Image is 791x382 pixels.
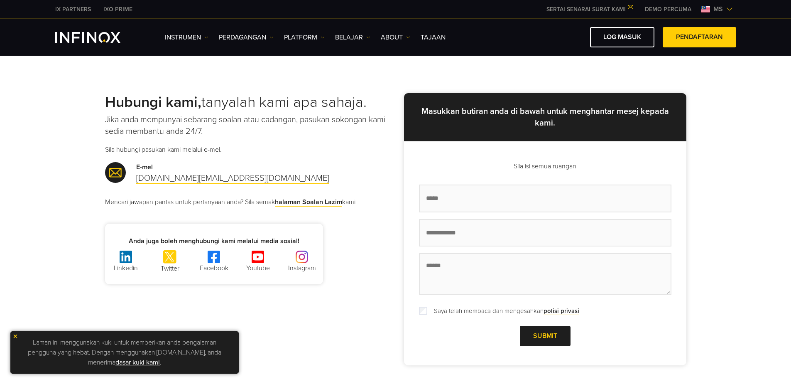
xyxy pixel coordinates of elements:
[165,32,208,42] a: Instrumen
[105,263,147,273] p: Linkedin
[193,263,235,273] p: Facebook
[590,27,654,47] a: Log masuk
[544,307,579,315] a: polisi privasi
[544,307,579,315] strong: polisi privasi
[105,93,396,111] h2: tanyalah kami apa sahaja.
[105,197,396,207] p: Mencari jawapan pantas untuk pertanyaan anda? Sila semak kami
[55,32,140,43] a: INFINOX Logo
[136,163,153,171] strong: E-mel
[381,32,410,42] a: ABOUT
[419,161,671,171] p: Sila isi semua ruangan
[281,263,323,273] p: Instagram
[149,264,191,274] p: Twitter
[105,145,396,155] p: Sila hubungi pasukan kami melalui e-mel.
[284,32,325,42] a: PLATFORM
[49,5,97,14] a: INFINOX
[105,93,201,111] strong: Hubungi kami,
[219,32,274,42] a: PERDAGANGAN
[335,32,370,42] a: Belajar
[12,333,18,339] img: yellow close icon
[429,306,579,316] label: Saya telah membaca dan mengesahkan
[115,358,160,367] a: dasar kuki kami
[520,326,571,346] a: Submit
[639,5,698,14] a: INFINOX MENU
[421,32,446,42] a: Tajaan
[275,198,342,207] a: halaman Soalan Lazim
[421,106,669,128] strong: Masukkan butiran anda di bawah untuk menghantar mesej kepada kami.
[97,5,139,14] a: INFINOX
[129,237,299,245] strong: Anda juga boleh menghubungi kami melalui media sosial!
[105,114,396,137] p: Jika anda mempunyai sebarang soalan atau cadangan, pasukan sokongan kami sedia membantu anda 24/7.
[710,4,726,14] span: ms
[540,6,639,13] a: SERTAI SENARAI SURAT KAMI
[15,335,235,370] p: Laman ini menggunakan kuki untuk memberikan anda pengalaman pengguna yang hebat. Dengan menggunak...
[237,263,279,273] p: Youtube
[136,173,329,184] a: [DOMAIN_NAME][EMAIL_ADDRESS][DOMAIN_NAME]
[663,27,736,47] a: Pendaftaran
